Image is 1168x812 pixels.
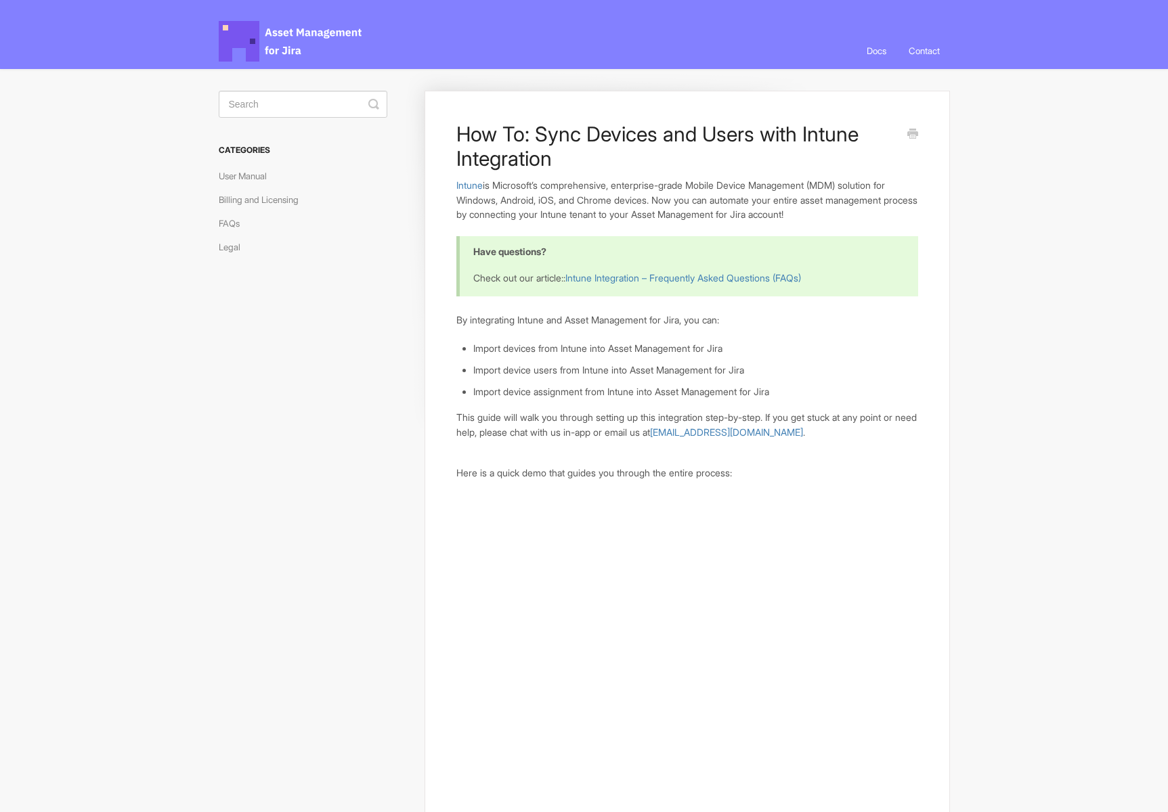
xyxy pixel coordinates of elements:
input: Search [219,91,387,118]
h3: Categories [219,138,387,162]
a: Contact [899,32,950,69]
a: Intune Integration – Frequently Asked Questions (FAQs) [565,272,801,284]
a: FAQs [219,212,250,234]
a: Intune [456,179,483,191]
a: Legal [219,236,251,258]
li: Import devices from Intune into Asset Management for Jira [473,341,917,356]
li: Import device assignment from Intune into Asset Management for Jira [473,384,917,399]
p: This guide will walk you through setting up this integration step-by-step. If you get stuck at an... [456,410,917,439]
h1: How To: Sync Devices and Users with Intune Integration [456,122,897,171]
a: Print this Article [907,127,918,142]
p: Here is a quick demo that guides you through the entire process: [456,466,917,480]
a: Docs [857,32,896,69]
b: Have questions? [473,246,546,257]
span: Asset Management for Jira Docs [219,21,364,62]
a: User Manual [219,165,277,187]
p: is Microsoft’s comprehensive, enterprise-grade Mobile Device Management (MDM) solution for Window... [456,178,917,222]
p: Check out our article:: [473,271,901,286]
a: [EMAIL_ADDRESS][DOMAIN_NAME] [650,426,803,438]
p: By integrating Intune and Asset Management for Jira, you can: [456,313,917,328]
a: Billing and Licensing [219,189,309,210]
li: Import device users from Intune into Asset Management for Jira [473,363,917,378]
